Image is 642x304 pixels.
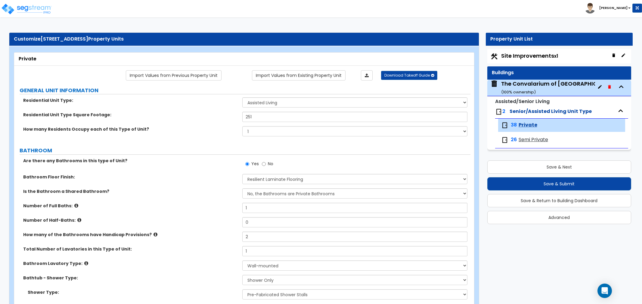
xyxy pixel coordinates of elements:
[23,97,238,103] label: Residential Unit Type:
[501,122,508,129] img: door.png
[41,35,88,42] span: [STREET_ADDRESS]
[490,80,595,95] span: The Convalarium of Dublin
[23,275,238,281] label: Bathtub - Shower Type:
[20,147,470,154] label: BATHROOM
[585,3,595,14] img: avatar.png
[126,70,222,81] a: Import the dynamic attribute values from previous properties.
[23,232,238,238] label: How many of the Bathrooms have Handicap Provisions?
[23,112,238,118] label: Residential Unit Type Square Footage:
[381,71,437,80] button: Download Takeoff Guide
[14,36,474,43] div: Customize Property Units
[23,188,238,194] label: Is the Bathroom a Shared Bathroom?
[490,80,498,88] img: building.svg
[361,70,373,81] a: Import the dynamic attributes value through Excel sheet
[268,161,273,167] span: No
[20,87,470,94] label: GENERAL UNIT INFORMATION
[84,261,88,266] i: click for more info!
[502,108,505,115] span: 2
[501,80,619,95] div: The Convalarium of [GEOGRAPHIC_DATA]
[245,161,249,167] input: Yes
[19,56,470,62] div: Private
[23,260,238,266] label: Bathroom Lavatory Type:
[511,136,517,143] span: 26
[23,217,238,223] label: Number of Half-Baths:
[23,126,238,132] label: How many Residents Occupy each of this Type of Unit?
[1,3,52,15] img: logo_pro_r.png
[511,122,517,129] span: 38
[154,232,157,237] i: click for more info!
[501,89,536,95] small: ( 100 % ownership)
[519,136,548,143] span: Semi Private
[74,203,78,208] i: click for more info!
[77,218,81,222] i: click for more info!
[23,158,238,164] label: Are there any Bathrooms in this type of Unit?
[510,108,592,115] span: Senior/Assisted Living Unit Type
[554,53,558,59] small: x1
[490,36,628,43] div: Property Unit List
[501,136,508,144] img: door.png
[23,203,238,209] label: Number of Full Baths:
[28,289,238,295] label: Shower Type:
[519,122,537,129] span: Private
[23,246,238,252] label: Total Number of Lavatories in this Type of Unit:
[384,73,430,78] span: Download Takeoff Guide
[252,70,346,81] a: Import the dynamic attribute values from existing properties.
[495,98,550,105] small: Assisted/Senior Living
[251,161,259,167] span: Yes
[599,6,628,10] b: [PERSON_NAME]
[501,52,558,59] span: Site Improvements
[487,211,631,224] button: Advanced
[492,69,627,76] div: Buildings
[487,160,631,174] button: Save & Next
[262,161,266,167] input: No
[495,108,502,115] img: door.png
[487,177,631,190] button: Save & Submit
[597,284,612,298] div: Open Intercom Messenger
[487,194,631,207] button: Save & Return to Building Dashboard
[490,53,498,60] img: Construction.png
[23,174,238,180] label: Bathroom Floor Finish:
